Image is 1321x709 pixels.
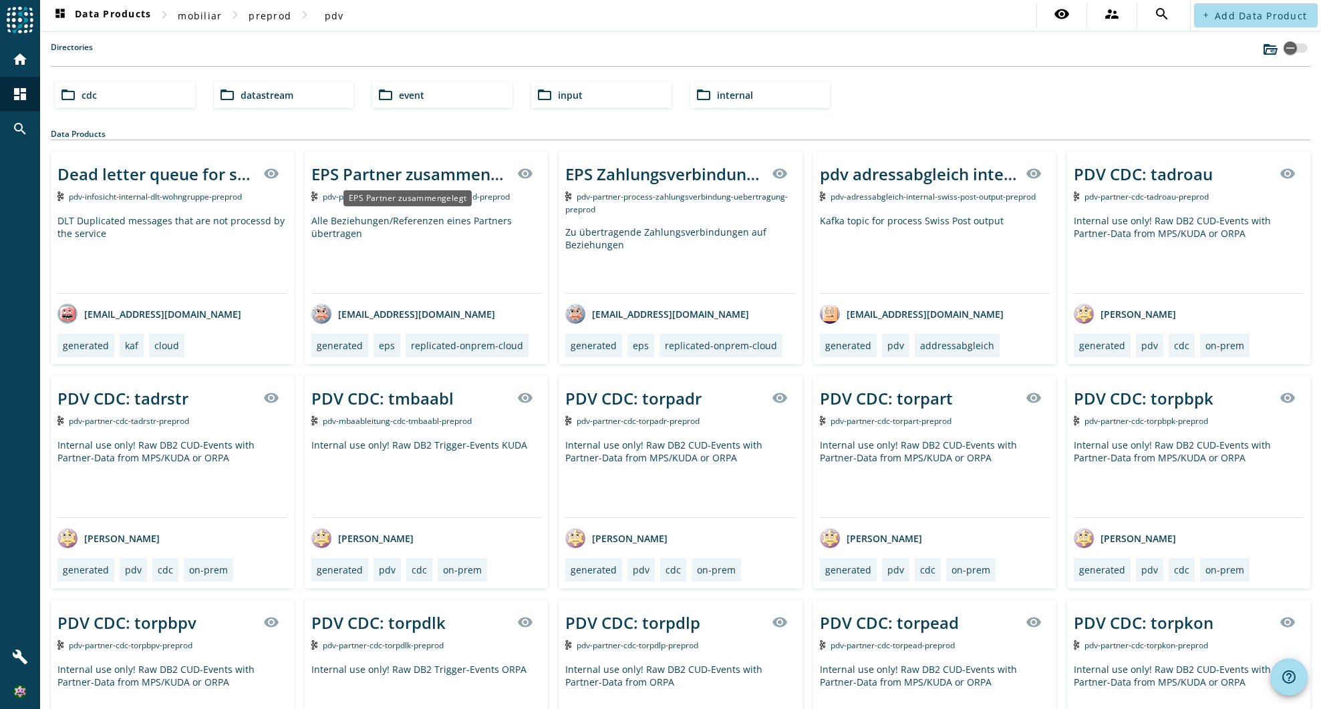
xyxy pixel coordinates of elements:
[820,192,826,201] img: Kafka Topic: pdv-adressabgleich-internal-swiss-post-output-preprod
[820,304,1004,324] div: [EMAIL_ADDRESS][DOMAIN_NAME]
[57,192,63,201] img: Kafka Topic: pdv-infosicht-internal-dlt-wohngruppe-preprod
[69,640,192,651] span: Kafka Topic: pdv-partner-cdc-torpbpv-preprod
[820,439,1050,517] div: Internal use only! Raw DB2 CUD-Events with Partner-Data from MPS/KUDA or ORPA
[1074,528,1094,548] img: avatar
[820,387,953,409] div: PDV CDC: torpart
[12,51,28,67] mat-icon: home
[1215,9,1307,22] span: Add Data Product
[399,89,424,101] span: event
[1074,163,1213,185] div: PDV CDC: tadroau
[1280,614,1296,630] mat-icon: visibility
[565,192,571,201] img: Kafka Topic: pdv-partner-process-zahlungsverbindung-uebertragung-preprod
[1079,563,1125,576] div: generated
[172,3,227,27] button: mobiliar
[63,563,109,576] div: generated
[51,128,1310,140] div: Data Products
[565,191,788,215] span: Kafka Topic: pdv-partner-process-zahlungsverbindung-uebertragung-preprod
[411,339,523,352] div: replicated-onprem-cloud
[82,89,97,101] span: cdc
[323,191,510,202] span: Kafka Topic: pdv-partner-process-partnerconsolidated-preprod
[311,304,495,324] div: [EMAIL_ADDRESS][DOMAIN_NAME]
[12,86,28,102] mat-icon: dashboard
[1074,528,1176,548] div: [PERSON_NAME]
[57,528,160,548] div: [PERSON_NAME]
[57,304,78,324] img: avatar
[219,87,235,103] mat-icon: folder_open
[820,640,826,650] img: Kafka Topic: pdv-partner-cdc-torpead-preprod
[47,3,156,27] button: Data Products
[7,7,33,33] img: spoud-logo.svg
[311,528,331,548] img: avatar
[412,563,427,576] div: cdc
[565,416,571,425] img: Kafka Topic: pdv-partner-cdc-torpadr-preprod
[69,415,189,427] span: Kafka Topic: pdv-partner-cdc-tadrstr-preprod
[60,87,76,103] mat-icon: folder_open
[1280,390,1296,406] mat-icon: visibility
[317,563,363,576] div: generated
[323,640,444,651] span: Kafka Topic: pdv-partner-cdc-torpdlk-preprod
[920,339,994,352] div: addressabgleich
[517,614,533,630] mat-icon: visibility
[1205,339,1244,352] div: on-prem
[1174,563,1189,576] div: cdc
[517,390,533,406] mat-icon: visibility
[158,563,173,576] div: cdc
[313,3,355,27] button: pdv
[57,640,63,650] img: Kafka Topic: pdv-partner-cdc-torpbpv-preprod
[311,416,317,425] img: Kafka Topic: pdv-mbaableitung-cdc-tmbaabl-preprod
[311,640,317,650] img: Kafka Topic: pdv-partner-cdc-torpdlk-preprod
[1074,192,1080,201] img: Kafka Topic: pdv-partner-cdc-tadroau-preprod
[517,166,533,182] mat-icon: visibility
[1074,304,1176,324] div: [PERSON_NAME]
[1174,339,1189,352] div: cdc
[633,339,649,352] div: eps
[378,87,394,103] mat-icon: folder_open
[249,9,291,22] span: preprod
[665,339,777,352] div: replicated-onprem-cloud
[1054,6,1070,22] mat-icon: visibility
[52,7,151,23] span: Data Products
[379,339,395,352] div: eps
[297,7,313,23] mat-icon: chevron_right
[311,304,331,324] img: avatar
[125,563,142,576] div: pdv
[311,163,509,185] div: EPS Partner zusammengelegt
[57,304,241,324] div: [EMAIL_ADDRESS][DOMAIN_NAME]
[12,121,28,137] mat-icon: search
[887,563,904,576] div: pdv
[1154,6,1170,22] mat-icon: search
[772,166,788,182] mat-icon: visibility
[571,339,617,352] div: generated
[820,528,840,548] img: avatar
[565,226,795,293] div: Zu übertragende Zahlungsverbindungen auf Beziehungen
[263,390,279,406] mat-icon: visibility
[717,89,753,101] span: internal
[951,563,990,576] div: on-prem
[1104,6,1120,22] mat-icon: supervisor_account
[125,339,138,352] div: kaf
[1281,669,1297,685] mat-icon: help_outline
[1074,416,1080,425] img: Kafka Topic: pdv-partner-cdc-torpbpk-preprod
[696,87,712,103] mat-icon: folder_open
[820,304,840,324] img: avatar
[571,563,617,576] div: generated
[558,89,583,101] span: input
[263,166,279,182] mat-icon: visibility
[311,528,414,548] div: [PERSON_NAME]
[577,415,700,427] span: Kafka Topic: pdv-partner-cdc-torpadr-preprod
[1205,563,1244,576] div: on-prem
[51,41,93,66] label: Directories
[379,563,396,576] div: pdv
[825,563,871,576] div: generated
[243,3,297,27] button: preprod
[63,339,109,352] div: generated
[12,649,28,665] mat-icon: build
[57,528,78,548] img: avatar
[69,191,242,202] span: Kafka Topic: pdv-infosicht-internal-dlt-wohngruppe-preprod
[666,563,681,576] div: cdc
[311,439,541,517] div: Internal use only! Raw DB2 Trigger-Events KUDA
[1141,563,1158,576] div: pdv
[1074,304,1094,324] img: avatar
[825,339,871,352] div: generated
[565,528,585,548] img: avatar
